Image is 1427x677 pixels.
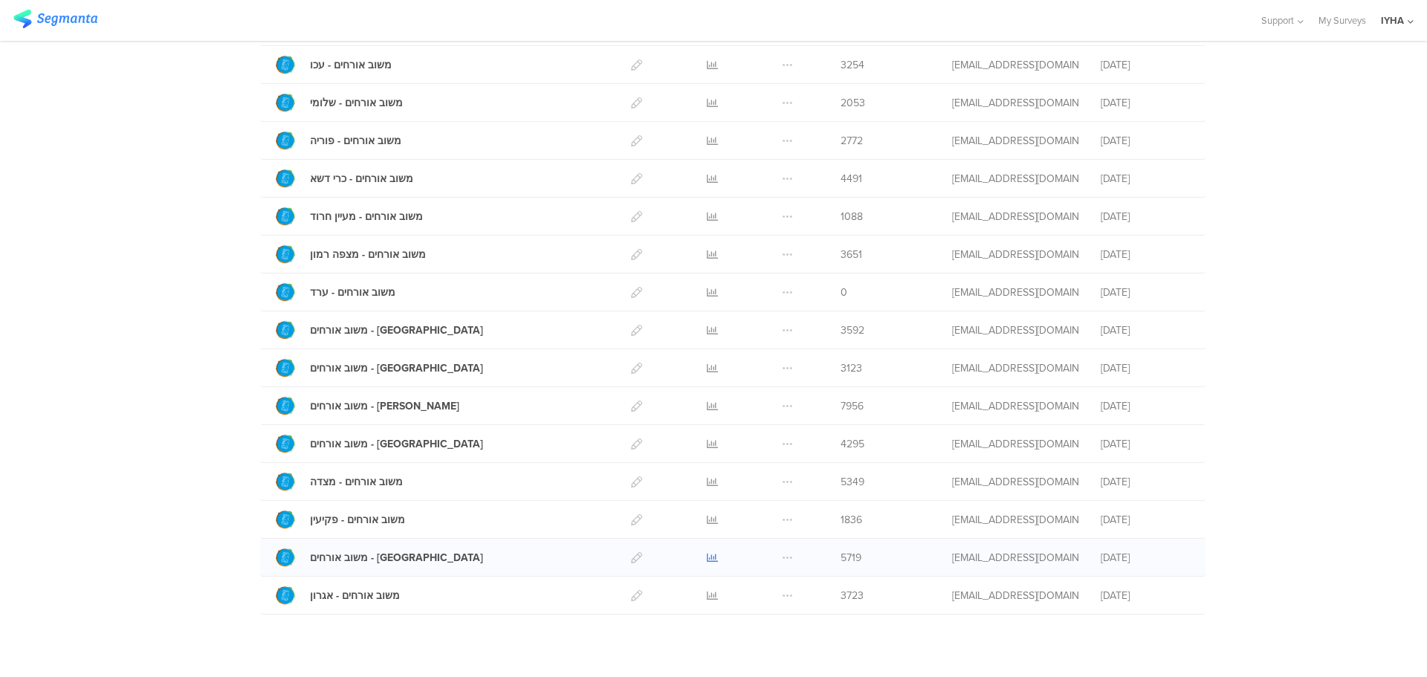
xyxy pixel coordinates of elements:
div: [DATE] [1101,247,1190,262]
a: משוב אורחים - עכו [276,55,392,74]
a: משוב אורחים - שלומי [276,93,403,112]
a: משוב אורחים - [PERSON_NAME] [276,396,459,415]
div: [DATE] [1101,57,1190,73]
a: משוב אורחים - [GEOGRAPHIC_DATA] [276,320,483,340]
div: משוב אורחים - ערד [310,285,395,300]
div: [DATE] [1101,285,1190,300]
div: [DATE] [1101,209,1190,224]
div: ofir@iyha.org.il [952,588,1078,603]
span: 5719 [841,550,861,566]
div: משוב אורחים - אילת [310,550,483,566]
span: 1836 [841,512,862,528]
a: משוב אורחים - כרי דשא [276,169,413,188]
a: משוב אורחים - [GEOGRAPHIC_DATA] [276,548,483,567]
div: [DATE] [1101,512,1190,528]
div: ofir@iyha.org.il [952,95,1078,111]
div: ofir@iyha.org.il [952,209,1078,224]
div: משוב אורחים - מצדה [310,474,403,490]
span: 1088 [841,209,863,224]
div: ofir@iyha.org.il [952,133,1078,149]
div: ofir@iyha.org.il [952,436,1078,452]
div: ofir@iyha.org.il [952,171,1078,187]
div: משוב אורחים - בית שאן [310,436,483,452]
div: משוב אורחים - מעיין חרוד [310,209,423,224]
div: [DATE] [1101,323,1190,338]
div: ofir@iyha.org.il [952,398,1078,414]
a: משוב אורחים - מצדה [276,472,403,491]
span: 2053 [841,95,865,111]
div: [DATE] [1101,95,1190,111]
span: 4295 [841,436,864,452]
span: 4491 [841,171,862,187]
span: 3123 [841,360,862,376]
span: 3592 [841,323,864,338]
a: משוב אורחים - פוריה [276,131,401,150]
div: ofir@iyha.org.il [952,360,1078,376]
div: IYHA [1381,13,1404,27]
div: [DATE] [1101,171,1190,187]
div: [DATE] [1101,436,1190,452]
img: segmanta logo [13,10,97,28]
div: משוב אורחים - עכו [310,57,392,73]
div: [DATE] [1101,474,1190,490]
div: משוב אורחים - פקיעין [310,512,405,528]
span: 5349 [841,474,864,490]
a: משוב אורחים - אגרון [276,586,400,605]
div: משוב אורחים - תל אביב [310,360,483,376]
div: [DATE] [1101,588,1190,603]
div: משוב אורחים - מצפה רמון [310,247,426,262]
div: ofir@iyha.org.il [952,57,1078,73]
a: משוב אורחים - [GEOGRAPHIC_DATA] [276,434,483,453]
div: ofir@iyha.org.il [952,512,1078,528]
div: משוב אורחים - שלומי [310,95,403,111]
div: ofir@iyha.org.il [952,285,1078,300]
div: ofir@iyha.org.il [952,550,1078,566]
span: 7956 [841,398,864,414]
a: משוב אורחים - מצפה רמון [276,244,426,264]
a: משוב אורחים - ערד [276,282,395,302]
div: ofir@iyha.org.il [952,474,1078,490]
div: [DATE] [1101,398,1190,414]
span: Support [1261,13,1294,27]
div: [DATE] [1101,550,1190,566]
span: 0 [841,285,847,300]
span: 3651 [841,247,862,262]
div: משוב אורחים - כרי דשא [310,171,413,187]
div: ofir@iyha.org.il [952,247,1078,262]
div: משוב אורחים - פוריה [310,133,401,149]
span: 2772 [841,133,863,149]
span: 3723 [841,588,864,603]
span: 3254 [841,57,864,73]
div: ofir@iyha.org.il [952,323,1078,338]
a: משוב אורחים - מעיין חרוד [276,207,423,226]
div: משוב אורחים - רבין [310,398,459,414]
div: משוב אורחים - עין גדי [310,323,483,338]
div: [DATE] [1101,360,1190,376]
a: משוב אורחים - [GEOGRAPHIC_DATA] [276,358,483,378]
div: משוב אורחים - אגרון [310,588,400,603]
a: משוב אורחים - פקיעין [276,510,405,529]
div: [DATE] [1101,133,1190,149]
